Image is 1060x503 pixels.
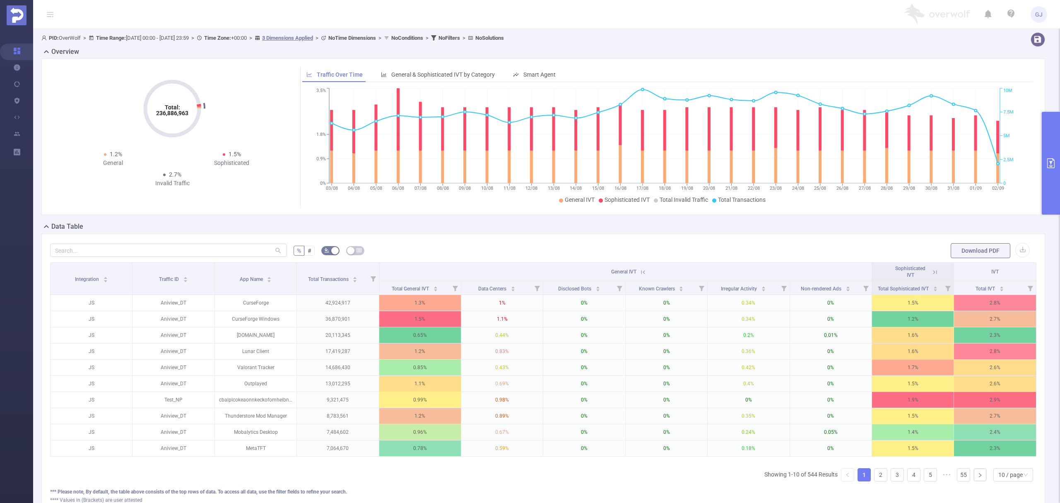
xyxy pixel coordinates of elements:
p: 1.5% [872,295,954,311]
p: 0.59% [461,440,543,456]
p: 0.2% [708,327,789,343]
span: General IVT [611,269,636,275]
p: 2.6% [954,376,1036,392]
li: 55 [957,468,970,481]
i: icon: down [1023,472,1028,478]
p: Aniview_DT [132,343,214,359]
p: 0% [543,376,625,392]
p: 42,924,917 [297,295,378,311]
i: icon: caret-down [846,288,850,290]
i: icon: caret-up [267,276,272,278]
i: icon: right [978,473,983,478]
p: Aniview_DT [132,327,214,343]
span: General & Sophisticated IVT by Category [391,71,495,78]
div: Sort [352,276,357,281]
i: icon: caret-up [1000,285,1004,288]
li: 4 [907,468,920,481]
b: No Conditions [391,35,423,41]
li: Previous Page [841,468,854,481]
i: icon: caret-down [679,288,684,290]
p: 0.42% [708,360,789,375]
span: Total General IVT [392,286,430,292]
p: 0.65% [379,327,461,343]
p: cbalplcokeaonnkeckofomheibnkijnbloilkjhh [215,392,296,408]
span: 2.7% [169,171,181,178]
span: 1.2% [110,151,122,157]
p: 1.2% [872,311,954,327]
span: > [376,35,384,41]
p: [DOMAIN_NAME] [215,327,296,343]
tspan: 5M [1003,133,1010,139]
h2: Data Table [51,222,83,232]
p: 0.05% [790,424,872,440]
p: 0% [626,327,707,343]
p: 0.4% [708,376,789,392]
i: Filter menu [860,281,872,295]
tspan: 26/08 [836,186,848,191]
tspan: 11/08 [503,186,515,191]
span: > [423,35,431,41]
p: 1.2% [379,408,461,424]
i: Filter menu [367,263,379,295]
tspan: 05/08 [370,186,382,191]
tspan: 24/08 [792,186,804,191]
b: No Solutions [475,35,504,41]
i: icon: caret-down [761,288,766,290]
p: 0.44% [461,327,543,343]
p: 2.8% [954,343,1036,359]
p: 2.9% [954,392,1036,408]
p: 0.34% [708,295,789,311]
p: 0.96% [379,424,461,440]
p: Aniview_DT [132,408,214,424]
p: 2.3% [954,327,1036,343]
p: JS [51,392,132,408]
p: JS [51,295,132,311]
i: icon: caret-down [353,279,357,281]
p: 0% [626,360,707,375]
b: No Time Dimensions [328,35,376,41]
p: Aniview_DT [132,295,214,311]
a: 55 [957,469,970,481]
p: Mobalytics Desktop [215,424,296,440]
li: 3 [891,468,904,481]
span: Total Transactions [718,196,766,203]
p: 2.3% [954,440,1036,456]
p: 2.7% [954,311,1036,327]
span: > [81,35,89,41]
p: JS [51,376,132,392]
i: icon: caret-up [679,285,684,288]
a: 2 [874,469,887,481]
tspan: 28/08 [881,186,893,191]
tspan: 2.5M [1003,157,1014,162]
p: 1.9% [872,392,954,408]
b: Time Zone: [204,35,231,41]
tspan: 13/08 [547,186,559,191]
p: Valorant Tracker [215,360,296,375]
i: icon: caret-down [267,279,272,281]
p: 7,484,602 [297,424,378,440]
p: 0.67% [461,424,543,440]
p: 0.36% [708,343,789,359]
b: Time Range: [96,35,126,41]
tspan: 0% [320,181,326,186]
p: 2.4% [954,424,1036,440]
i: icon: caret-down [433,288,438,290]
i: Filter menu [1024,281,1036,295]
span: > [189,35,197,41]
i: icon: bar-chart [381,72,387,77]
p: JS [51,327,132,343]
tspan: 20/08 [703,186,715,191]
p: 0% [626,392,707,408]
tspan: 15/08 [592,186,604,191]
i: icon: caret-up [103,276,108,278]
p: 1.5% [872,408,954,424]
span: ••• [940,468,954,481]
i: Filter menu [778,281,790,295]
tspan: 236,886,963 [156,110,188,116]
p: JS [51,343,132,359]
p: 0% [543,327,625,343]
b: No Filters [438,35,460,41]
tspan: 12/08 [525,186,537,191]
i: icon: caret-up [353,276,357,278]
